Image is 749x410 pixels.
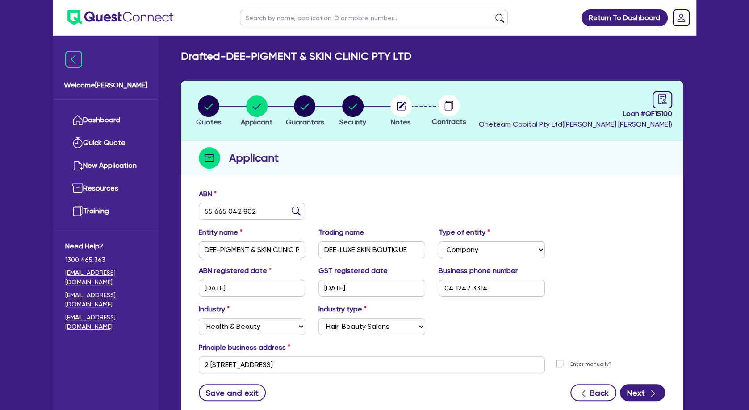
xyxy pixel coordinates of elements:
h2: Drafted - DEE-PIGMENT & SKIN CLINIC PTY LTD [181,50,411,63]
img: resources [72,183,83,194]
span: Quotes [196,118,222,126]
span: 1300 465 363 [65,255,146,265]
label: Business phone number [439,265,518,276]
label: ABN registered date [199,265,272,276]
span: Contracts [432,117,466,126]
span: Notes [391,118,411,126]
img: abn-lookup icon [292,207,301,215]
img: quick-quote [72,137,83,148]
a: Dashboard [65,109,146,132]
img: quest-connect-logo-blue [67,10,173,25]
label: Principle business address [199,342,290,353]
label: Industry [199,304,230,315]
img: step-icon [199,147,220,169]
a: Resources [65,177,146,200]
button: Back [570,384,616,401]
span: Security [339,118,366,126]
label: Industry type [318,304,367,315]
button: Guarantors [285,95,324,128]
input: DD / MM / YYYY [318,280,425,297]
label: Enter manually? [570,360,611,369]
label: GST registered date [318,265,388,276]
a: Dropdown toggle [669,6,693,29]
img: icon-menu-close [65,51,82,68]
button: Save and exit [199,384,266,401]
span: audit [657,94,667,104]
img: training [72,206,83,216]
span: Loan # QF15100 [479,108,672,119]
a: New Application [65,154,146,177]
a: [EMAIL_ADDRESS][DOMAIN_NAME] [65,313,146,331]
img: new-application [72,160,83,171]
label: Trading name [318,227,364,238]
a: [EMAIL_ADDRESS][DOMAIN_NAME] [65,268,146,287]
span: Welcome [PERSON_NAME] [64,80,147,91]
label: Entity name [199,227,243,238]
button: Quotes [196,95,222,128]
button: Next [620,384,665,401]
a: [EMAIL_ADDRESS][DOMAIN_NAME] [65,290,146,309]
label: ABN [199,189,217,199]
h2: Applicant [229,150,279,166]
button: Security [339,95,367,128]
span: Applicant [241,118,272,126]
a: Training [65,200,146,223]
button: Notes [390,95,412,128]
span: Need Help? [65,241,146,252]
a: Quick Quote [65,132,146,154]
a: audit [653,91,672,108]
span: Guarantors [285,118,324,126]
a: Return To Dashboard [582,9,668,26]
input: DD / MM / YYYY [199,280,305,297]
button: Applicant [240,95,273,128]
span: Oneteam Capital Pty Ltd ( [PERSON_NAME] [PERSON_NAME] ) [479,120,672,128]
label: Type of entity [439,227,490,238]
input: Search by name, application ID or mobile number... [240,10,508,25]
